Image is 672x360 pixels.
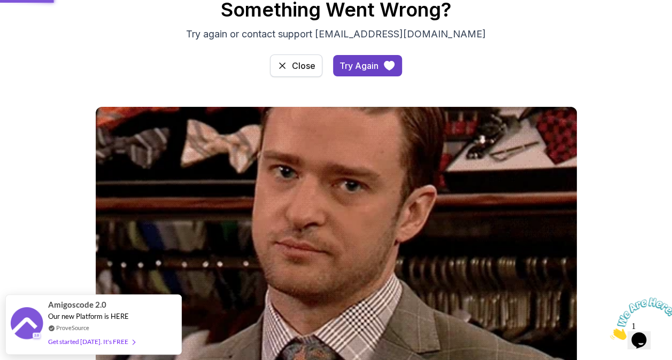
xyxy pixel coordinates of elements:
[333,55,402,76] a: access-dashboard
[48,299,106,311] span: Amigoscode 2.0
[4,4,71,46] img: Chat attention grabber
[270,54,322,77] a: access-dashboard
[11,307,43,342] img: provesource social proof notification image
[270,54,322,77] button: Close
[157,27,516,42] p: Try again or contact support [EMAIL_ADDRESS][DOMAIN_NAME]
[606,293,672,344] iframe: chat widget
[333,55,402,76] button: Try Again
[292,59,315,72] div: Close
[48,312,129,320] span: Our new Platform is HERE
[339,59,379,72] div: Try Again
[4,4,9,13] span: 1
[48,335,135,348] div: Get started [DATE]. It's FREE
[56,323,89,332] a: ProveSource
